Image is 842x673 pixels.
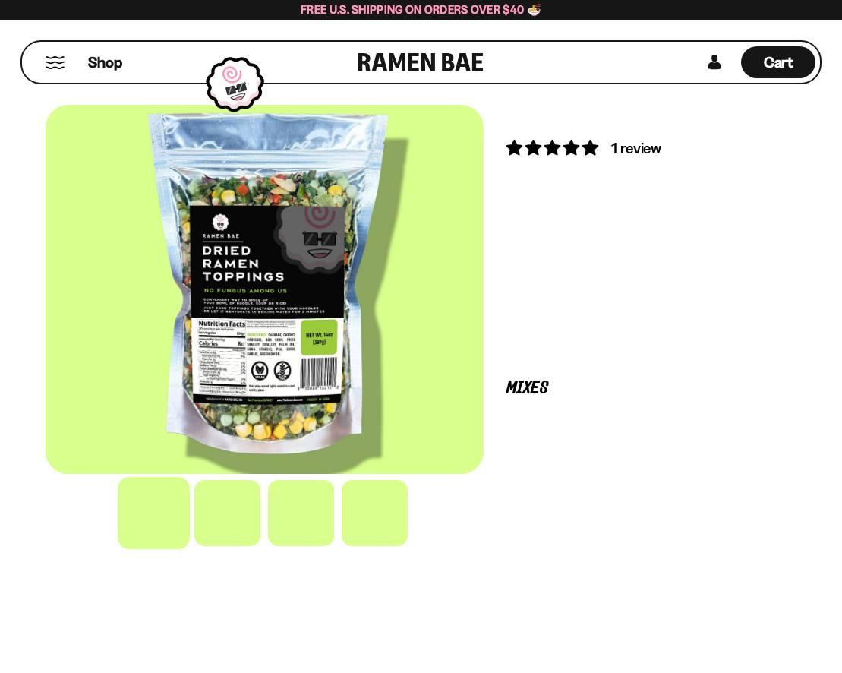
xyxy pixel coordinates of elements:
a: Cart [741,42,815,83]
a: Shop [88,46,122,78]
p: Mixes [506,381,774,396]
button: Mobile Menu Trigger [45,56,65,69]
span: Cart [764,53,793,71]
span: Free U.S. Shipping on Orders over $40 🍜 [301,2,541,17]
span: 1 review [611,139,661,157]
span: 5.00 stars [506,138,601,157]
span: Shop [88,52,122,73]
